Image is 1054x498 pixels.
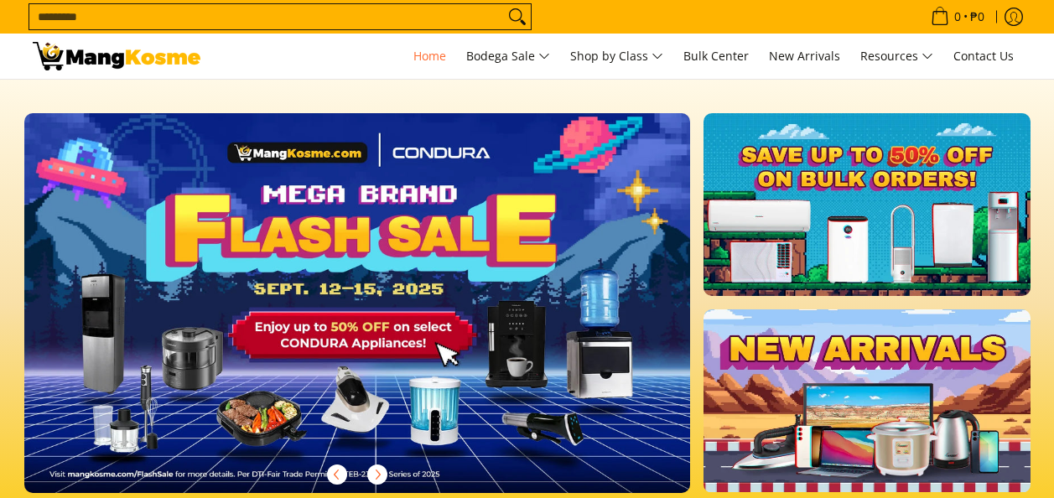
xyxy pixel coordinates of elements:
[860,46,933,67] span: Resources
[769,48,840,64] span: New Arrivals
[968,11,987,23] span: ₱0
[926,8,989,26] span: •
[504,4,531,29] button: Search
[945,34,1022,79] a: Contact Us
[683,48,749,64] span: Bulk Center
[413,48,446,64] span: Home
[217,34,1022,79] nav: Main Menu
[675,34,757,79] a: Bulk Center
[852,34,942,79] a: Resources
[570,46,663,67] span: Shop by Class
[761,34,849,79] a: New Arrivals
[953,48,1014,64] span: Contact Us
[359,456,396,493] button: Next
[33,42,200,70] img: Mang Kosme: Your Home Appliances Warehouse Sale Partner!
[466,46,550,67] span: Bodega Sale
[458,34,558,79] a: Bodega Sale
[319,456,356,493] button: Previous
[952,11,963,23] span: 0
[24,113,691,493] img: Desktop homepage 29339654 2507 42fb b9ff a0650d39e9ed
[405,34,454,79] a: Home
[562,34,672,79] a: Shop by Class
